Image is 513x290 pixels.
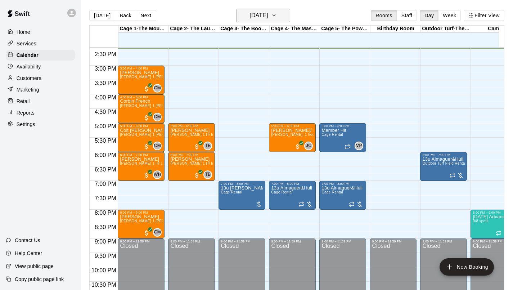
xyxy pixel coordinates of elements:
div: Settings [6,119,75,130]
span: Chad Massengale [156,113,162,121]
div: Cage 1-The Mound Lab [118,26,169,32]
div: 6:00 PM – 7:00 PM [120,153,162,157]
span: Chad Massengale [156,142,162,150]
span: All customers have paid [193,172,201,179]
div: Home [6,27,75,37]
span: All customers have paid [143,172,150,179]
span: [PERSON_NAME] 1 Hr Lesson [120,161,173,165]
span: TB [205,142,211,150]
span: Recurring event [450,173,455,178]
div: Chad Massengale [153,84,162,93]
span: [PERSON_NAME] 1 [PERSON_NAME] (pitching, hitting, catching or fielding) [120,75,251,79]
div: 6:00 PM – 7:00 PM [422,153,465,157]
div: 7:00 PM – 8:00 PM [221,182,263,186]
div: 5:00 PM – 6:00 PM [170,124,213,128]
button: Staff [397,10,417,21]
p: Contact Us [15,237,40,244]
div: 3:00 PM – 4:00 PM: Grayson Moore [118,66,165,94]
div: 5:00 PM – 6:00 PM: Zane Kelly Lesson/ PD Sunday Dontae [269,123,316,152]
div: 8:00 PM – 9:00 PM: Hayden Humphrey [118,210,165,238]
span: [PERSON_NAME]- 1 hour pitching lesson [271,133,342,137]
span: Cage Rental [321,190,343,194]
span: Cage Rental [321,133,343,137]
div: 7:00 PM – 8:00 PM: 13u Almaguer/Hull [219,181,265,210]
p: Availability [17,63,41,70]
span: 5:00 PM [93,123,118,129]
div: Warren Hall [153,170,162,179]
button: add [440,258,494,276]
div: 3:00 PM – 4:00 PM [120,67,162,70]
div: 5:00 PM – 6:00 PM [271,124,314,128]
span: 7:00 PM [93,181,118,187]
div: 6:00 PM – 7:00 PM: 13u Almaguer&Hull [420,152,467,181]
div: Chad Massengale [153,113,162,121]
div: 7:00 PM – 8:00 PM: 13u Almaguer&Hull [269,181,316,210]
span: 9:00 PM [93,238,118,245]
div: Vault Performance [355,142,363,150]
div: 4:00 PM – 5:00 PM [120,95,162,99]
div: Jacob Coats [304,142,313,150]
div: Chad Massengale [153,142,162,150]
span: 2:30 PM [93,51,118,57]
div: 9:00 PM – 11:59 PM [221,240,263,243]
div: 9:00 PM – 11:59 PM [120,240,162,243]
span: WH [154,171,161,178]
div: 4:00 PM – 5:00 PM: Corbin French [118,94,165,123]
span: 4:30 PM [93,109,118,115]
div: 6:00 PM – 7:00 PM [170,153,213,157]
span: Recurring event [345,144,350,150]
span: All customers have paid [143,143,150,150]
span: [PERSON_NAME] 1 [PERSON_NAME] (pitching, hitting, catching or fielding) [120,219,251,223]
div: 5:00 PM – 6:00 PM: Aegeus Wade [168,123,215,152]
div: Trent Bowles [203,142,212,150]
a: Retail [6,96,75,107]
span: Chad Massengale [156,228,162,237]
span: [PERSON_NAME] 1 [PERSON_NAME] (pitching, hitting, catching or fielding) [120,133,251,137]
div: Cage 5- The Power Alley [320,26,370,32]
span: 10:30 PM [90,282,118,288]
span: [PERSON_NAME] 1 Hr lesson (Hitting, fielding) [170,133,252,137]
span: 6:30 PM [93,166,118,173]
div: Customers [6,73,75,84]
div: Trent Bowles [203,170,212,179]
span: VP [356,142,362,150]
div: 5:00 PM – 6:00 PM [321,124,364,128]
div: 9:00 PM – 11:59 PM [271,240,314,243]
div: 5:00 PM – 6:00 PM: Colt Maginn [118,123,165,152]
span: Chad Massengale [156,84,162,93]
span: All customers have paid [143,85,150,93]
button: Week [438,10,461,21]
a: Availability [6,61,75,72]
span: All customers have paid [143,114,150,121]
span: All customers have paid [294,143,301,150]
span: Recurring event [496,230,501,236]
p: Copy public page link [15,276,64,283]
button: Rooms [371,10,397,21]
div: 6:00 PM – 7:00 PM: Lawson Stiffler [168,152,215,181]
span: 0/8 spots filled [473,219,489,223]
span: Cage Rental [271,190,292,194]
span: 9:30 PM [93,253,118,259]
div: 5:00 PM – 6:00 PM: Member Hit [319,123,366,152]
div: 9:00 PM – 11:59 PM [170,240,213,243]
div: Cage 4- The Mash Zone [270,26,320,32]
div: 9:00 PM – 11:59 PM [372,240,414,243]
span: 3:00 PM [93,66,118,72]
span: Recurring event [298,201,304,207]
span: All customers have paid [143,229,150,237]
p: Services [17,40,36,47]
p: Calendar [17,52,39,59]
div: 9:00 PM – 11:59 PM [321,240,364,243]
a: Marketing [6,84,75,95]
button: Filter View [464,10,504,21]
a: Reports [6,107,75,118]
div: 5:00 PM – 6:00 PM [120,124,162,128]
p: Marketing [17,86,39,93]
span: CM [154,229,161,236]
p: Reports [17,109,35,116]
div: Calendar [6,50,75,61]
button: Back [115,10,136,21]
span: CM [154,85,161,92]
button: [DATE] [89,10,115,21]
